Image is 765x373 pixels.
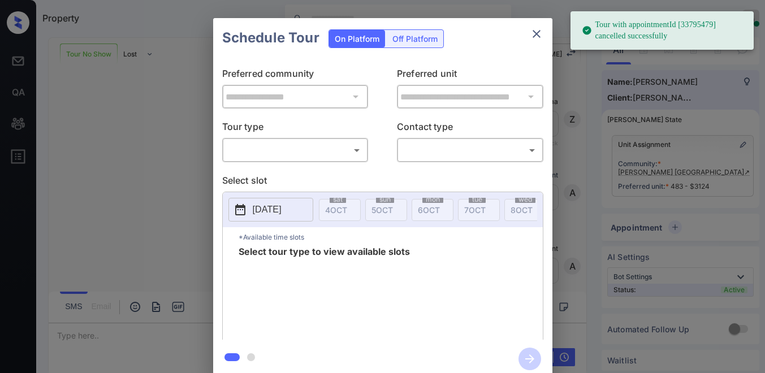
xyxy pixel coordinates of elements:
p: Tour type [222,120,369,138]
p: Preferred community [222,67,369,85]
div: On Platform [329,30,385,47]
button: close [525,23,548,45]
p: *Available time slots [239,227,543,247]
h2: Schedule Tour [213,18,329,58]
div: Off Platform [387,30,443,47]
p: Contact type [397,120,543,138]
p: Select slot [222,174,543,192]
button: [DATE] [228,198,313,222]
p: [DATE] [253,203,282,216]
p: Preferred unit [397,67,543,85]
span: Select tour type to view available slots [239,247,410,337]
div: Tour with appointmentId [33795479] cancelled successfully [582,15,745,46]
